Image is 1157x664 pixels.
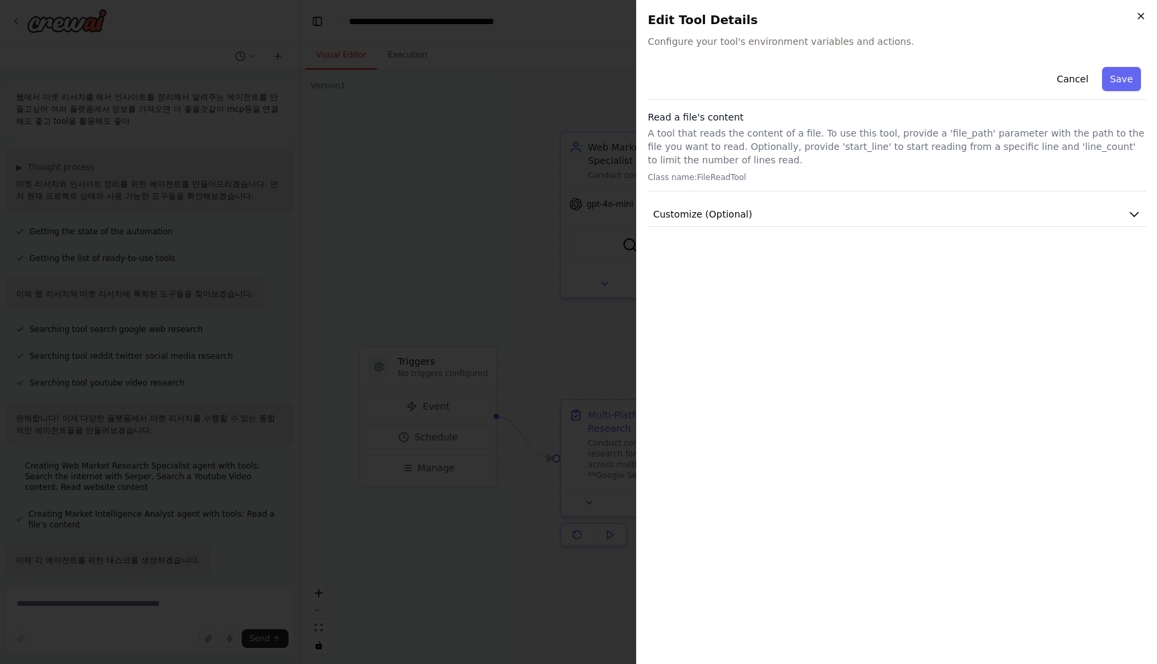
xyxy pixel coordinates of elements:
button: Customize (Optional) [647,202,1146,227]
p: Class name: FileReadTool [647,172,1146,183]
span: Configure your tool's environment variables and actions. [647,35,1146,48]
p: A tool that reads the content of a file. To use this tool, provide a 'file_path' parameter with t... [647,127,1146,167]
button: Cancel [1049,67,1096,91]
h2: Edit Tool Details [647,11,1146,29]
h3: Read a file's content [647,110,1146,124]
button: Save [1102,67,1141,91]
span: Customize (Optional) [653,207,752,221]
